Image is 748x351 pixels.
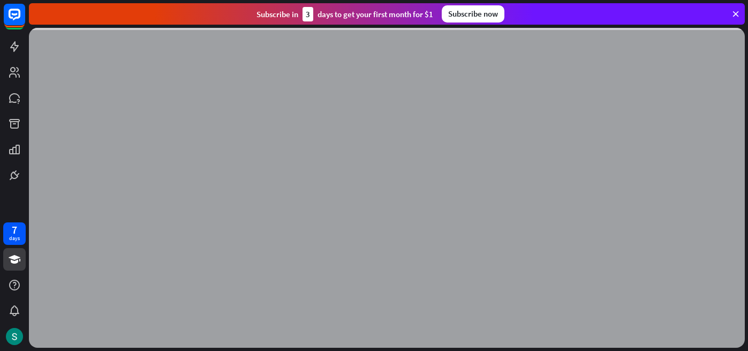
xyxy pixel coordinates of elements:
div: days [9,235,20,242]
div: Subscribe in days to get your first month for $1 [256,7,433,21]
div: Subscribe now [442,5,504,23]
div: 7 [12,225,17,235]
a: 7 days [3,222,26,245]
div: 3 [303,7,313,21]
